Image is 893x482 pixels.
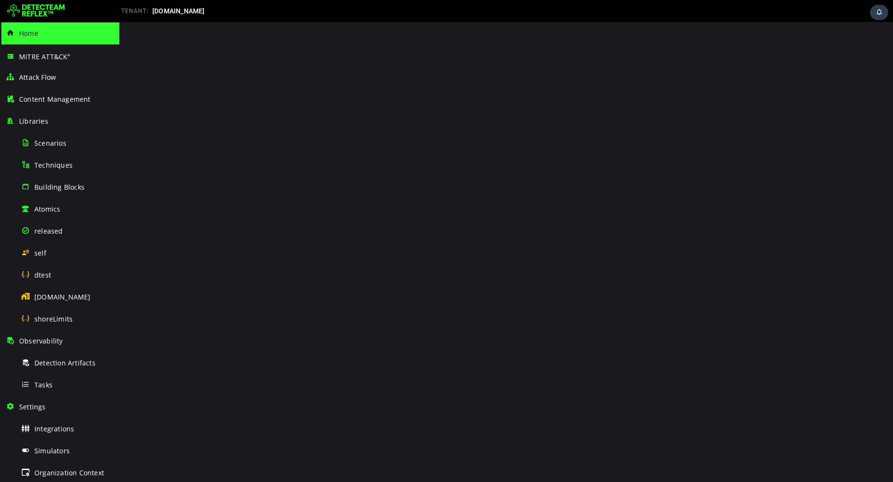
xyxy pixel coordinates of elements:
[34,204,60,214] span: Atomics
[34,161,73,170] span: Techniques
[7,3,65,19] img: Detecteam logo
[34,424,74,433] span: Integrations
[19,52,71,61] span: MITRE ATT&CK
[34,446,70,455] span: Simulators
[34,292,91,301] span: [DOMAIN_NAME]
[19,29,38,38] span: Home
[67,53,70,57] sup: ®
[34,314,73,323] span: shoreLimits
[34,380,53,389] span: Tasks
[19,73,56,82] span: Attack Flow
[19,117,48,126] span: Libraries
[152,7,205,15] span: [DOMAIN_NAME]
[121,8,149,14] span: TENANT:
[34,226,63,236] span: released
[34,358,96,367] span: Detection Artifacts
[870,5,888,20] div: Task Notifications
[34,468,104,477] span: Organization Context
[34,182,85,192] span: Building Blocks
[19,336,63,345] span: Observability
[34,270,51,279] span: dtest
[34,248,46,257] span: self
[19,402,46,411] span: Settings
[34,139,66,148] span: Scenarios
[19,95,91,104] span: Content Management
